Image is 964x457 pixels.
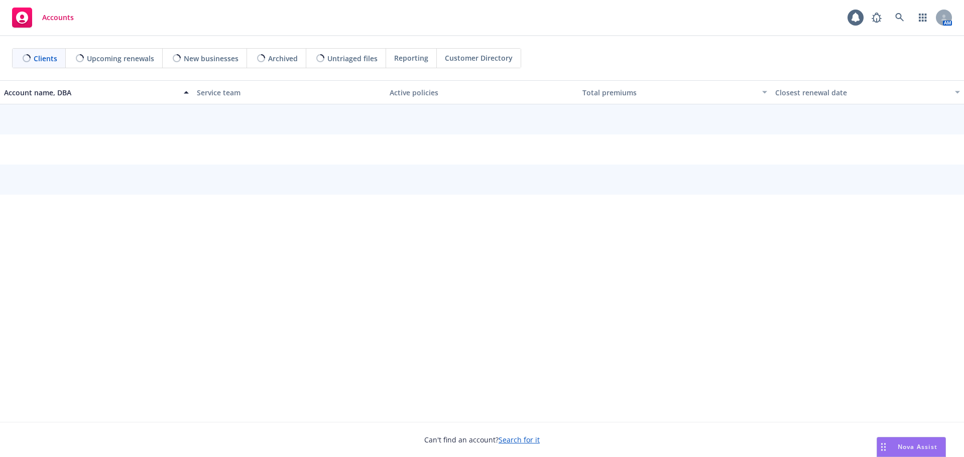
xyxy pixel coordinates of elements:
a: Report a Bug [867,8,887,28]
span: Can't find an account? [424,434,540,445]
div: Total premiums [582,87,756,98]
button: Closest renewal date [771,80,964,104]
span: Clients [34,53,57,64]
a: Switch app [913,8,933,28]
a: Accounts [8,4,78,32]
span: Accounts [42,14,74,22]
span: Archived [268,53,298,64]
a: Search [890,8,910,28]
div: Closest renewal date [775,87,949,98]
a: Search for it [499,435,540,444]
span: Nova Assist [898,442,937,451]
div: Drag to move [877,437,890,456]
span: Untriaged files [327,53,378,64]
button: Total premiums [578,80,771,104]
span: Reporting [394,53,428,63]
span: New businesses [184,53,238,64]
div: Active policies [390,87,574,98]
div: Service team [197,87,382,98]
span: Customer Directory [445,53,513,63]
span: Upcoming renewals [87,53,154,64]
button: Active policies [386,80,578,104]
div: Account name, DBA [4,87,178,98]
button: Service team [193,80,386,104]
button: Nova Assist [877,437,946,457]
